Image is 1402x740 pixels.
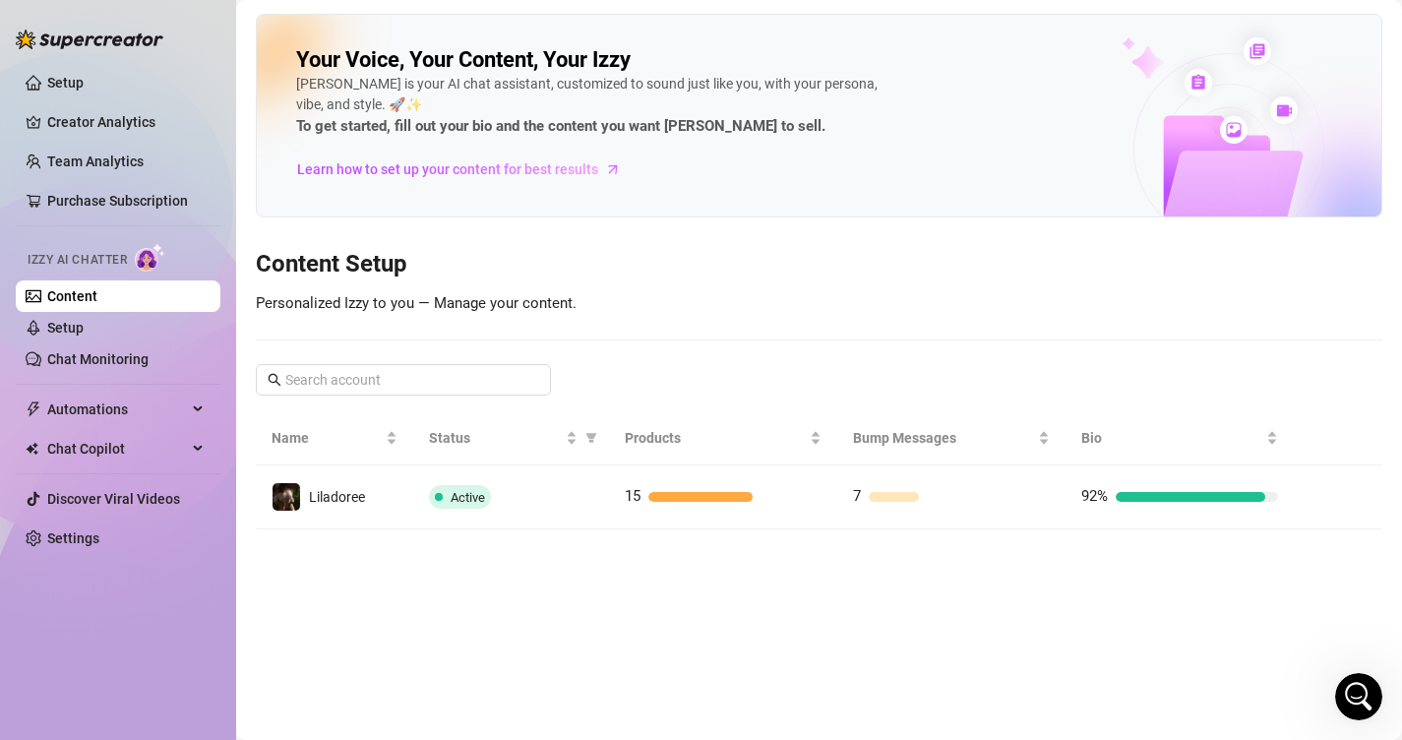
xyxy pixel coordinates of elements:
a: Learn how to set up your content for best results [296,154,636,185]
span: 15 [625,487,640,505]
span: Bio [1081,427,1262,449]
th: Status [413,411,609,465]
th: Products [609,411,837,465]
span: Bump Messages [853,427,1034,449]
h2: Your Voice, Your Content, Your Izzy [296,46,631,74]
span: Liladoree [309,489,365,505]
button: Messages [98,559,197,638]
th: Name [256,411,413,465]
span: Chat Copilot [47,433,187,464]
span: Products [625,427,806,449]
span: 7 [853,487,861,505]
span: Home [27,608,71,622]
strong: To get started, fill out your bio and the content you want [PERSON_NAME] to sell. [296,117,825,135]
span: thunderbolt [26,401,41,417]
a: Purchase Subscription [47,193,188,209]
button: News [295,559,394,638]
input: Search account [285,369,523,391]
h3: Content Setup [256,249,1382,280]
a: Discover Viral Videos [47,491,180,507]
button: Help [197,559,295,638]
img: AI Chatter [135,243,165,272]
span: Automations [47,394,187,425]
span: Learn how to set up your content for best results [297,158,598,180]
span: search [268,373,281,387]
a: Team Analytics [47,154,144,169]
div: [PERSON_NAME] is your AI chat assistant, customized to sound just like you, with your persona, vi... [296,74,886,139]
a: Creator Analytics [47,106,205,138]
iframe: Intercom live chat [1335,673,1382,720]
span: News [326,608,363,622]
a: Settings [47,530,99,546]
span: Izzy AI Chatter [28,251,127,270]
a: Chat Monitoring [47,351,149,367]
img: ai-chatter-content-library-cLFOSyPT.png [1076,16,1381,216]
span: filter [581,423,601,453]
a: Setup [47,320,84,336]
span: Personalized Izzy to you — Manage your content. [256,294,577,312]
a: Setup [47,75,84,91]
span: Status [429,427,562,449]
span: 92% [1081,487,1108,505]
span: Messages [114,608,182,622]
a: Content [47,288,97,304]
img: Chat Copilot [26,442,38,456]
th: Bump Messages [837,411,1066,465]
img: Liladoree [273,483,300,511]
span: Active [451,490,485,505]
th: Bio [1066,411,1294,465]
span: arrow-right [603,159,623,179]
img: logo-BBDzfeDw.svg [16,30,163,49]
span: Name [272,427,382,449]
span: Help [230,608,262,622]
span: filter [585,432,597,444]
